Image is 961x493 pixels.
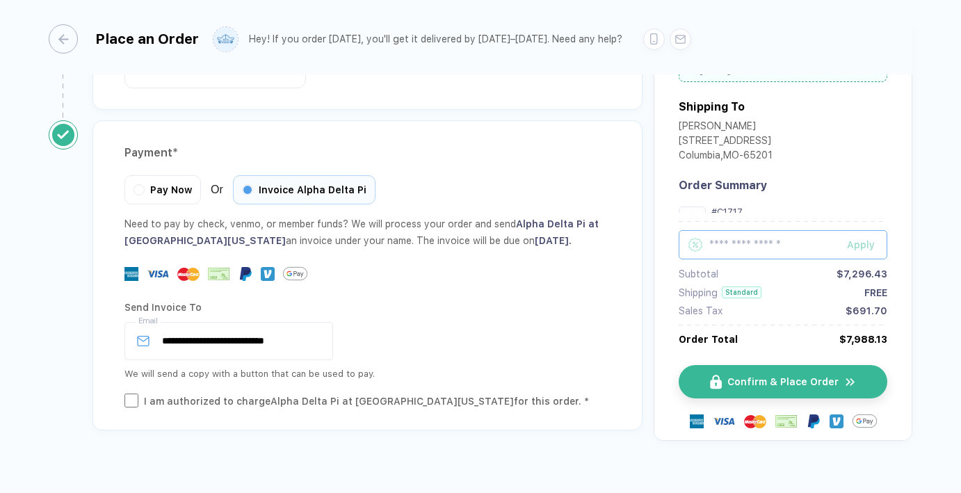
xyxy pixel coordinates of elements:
[679,179,887,192] div: Order Summary
[249,33,622,45] div: Hey! If you order [DATE], you'll get it delivered by [DATE]–[DATE]. Need any help?
[679,120,773,135] div: [PERSON_NAME]
[830,414,843,428] img: Venmo
[847,239,887,250] div: Apply
[535,235,572,246] span: [DATE] .
[208,267,230,281] img: cheque
[239,267,252,281] img: Paypal
[839,334,887,345] div: $7,988.13
[124,142,611,164] div: Payment
[710,375,722,389] img: icon
[283,261,307,286] img: GPay
[124,175,375,204] div: Or
[124,175,201,204] div: Pay Now
[679,100,745,113] div: Shipping To
[213,27,238,51] img: user profile
[95,31,199,47] div: Place an Order
[150,184,192,195] span: Pay Now
[713,410,735,433] img: visa
[722,286,761,298] div: Standard
[144,394,589,409] div: I am authorized to charge Alpha Delta Pi at [GEOGRAPHIC_DATA][US_STATE] for this order. *
[679,149,773,164] div: Columbia , MO - 65201
[853,409,877,433] img: GPay
[177,263,200,285] img: master-card
[711,207,887,217] div: #C1717
[807,414,821,428] img: Paypal
[727,376,839,387] span: Confirm & Place Order
[682,210,702,230] img: 7b161817-bc56-43ec-871e-7f93b4ed591b_nt_front_1756435123005.jpg
[147,263,169,285] img: visa
[679,268,718,280] div: Subtotal
[124,216,611,249] div: Need to pay by check, venmo, or member funds? We will process your order and send an invoice unde...
[837,268,887,280] div: $7,296.43
[830,230,887,259] button: Apply
[864,287,887,298] div: FREE
[846,305,887,316] div: $691.70
[261,267,275,281] img: Venmo
[744,410,766,433] img: master-card
[679,305,722,316] div: Sales Tax
[124,267,138,281] img: express
[124,366,611,382] div: We will send a copy with a button that can be used to pay.
[775,414,798,428] img: cheque
[690,414,704,428] img: express
[124,296,611,318] div: Send Invoice To
[679,334,738,345] div: Order Total
[679,287,718,298] div: Shipping
[679,365,887,398] button: iconConfirm & Place Ordericon
[233,175,375,204] div: Invoice Alpha Delta Pi
[259,184,366,195] span: Invoice Alpha Delta Pi
[679,135,773,149] div: [STREET_ADDRESS]
[844,375,857,389] img: icon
